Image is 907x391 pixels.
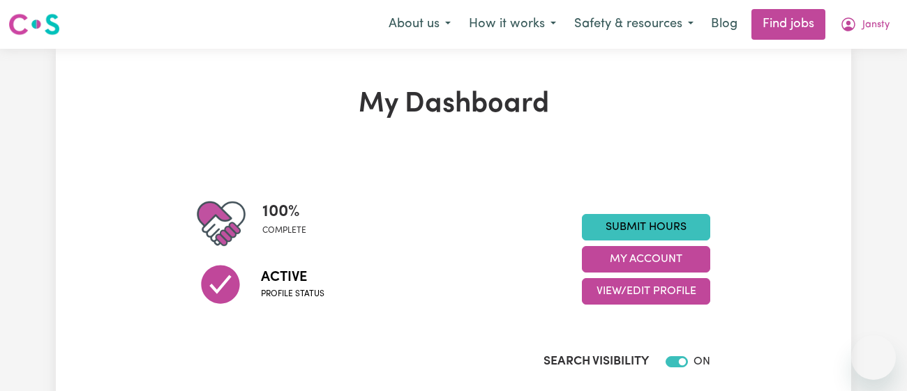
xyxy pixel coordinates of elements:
[862,17,890,33] span: Jansty
[703,9,746,40] a: Blog
[582,278,710,305] button: View/Edit Profile
[851,335,896,380] iframe: Button to launch messaging window
[262,224,306,237] span: complete
[751,9,825,40] a: Find jobs
[261,288,324,300] span: Profile status
[261,267,324,288] span: Active
[544,353,649,371] label: Search Visibility
[197,88,710,121] h1: My Dashboard
[460,10,565,39] button: How it works
[582,214,710,240] a: Submit Hours
[831,10,899,39] button: My Account
[8,12,60,37] img: Careseekers logo
[694,356,710,367] span: ON
[380,10,460,39] button: About us
[8,8,60,40] a: Careseekers logo
[262,199,306,224] span: 100 %
[262,199,317,248] div: Profile completeness: 100%
[582,246,710,273] button: My Account
[565,10,703,39] button: Safety & resources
